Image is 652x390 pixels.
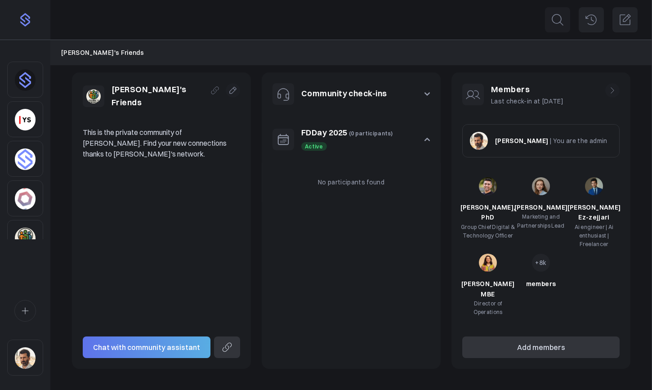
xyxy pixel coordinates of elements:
img: 55767ad48aca982840d1cafc991b14285931e639.jpg [532,177,550,195]
p: This is the private community of [PERSON_NAME]. Find your new connections thanks to [PERSON_NAME]... [83,127,240,159]
p: No participants found [318,177,384,187]
img: yorkseed.co [15,109,36,130]
img: sqr4epb0z8e5jm577i6jxqftq3ng [470,132,488,150]
p: Last check-in at [DATE] [491,96,563,106]
h1: Members [491,83,563,96]
span: [PERSON_NAME] [495,137,549,145]
img: 4hc3xb4og75h35779zhp6duy5ffo [15,188,36,210]
a: [PERSON_NAME]'s Friends [61,48,144,58]
span: | You are the admin [550,137,607,145]
img: sqr4epb0z8e5jm577i6jxqftq3ng [15,347,36,369]
span: Group Chief Digital & Technology Officer [461,224,515,239]
button: Add members [462,336,620,358]
img: 3pj2efuqyeig3cua8agrd6atck9r [86,89,101,103]
a: Community check-ins [301,88,387,99]
img: 4sptar4mobdn0q43dsu7jy32kx6j [15,148,36,170]
img: purple-logo-18f04229334c5639164ff563510a1dba46e1211543e89c7069427642f6c28bac.png [18,13,32,27]
img: a6d43fdd8eaeddda03802812d36cce7f8215675e.jpg [479,254,497,272]
img: 3pj2efuqyeig3cua8agrd6atck9r [15,228,36,249]
img: 283bcf1aace382520968f9800dee7853efc4a0a0.jpg [585,177,603,195]
p: +8k [535,258,546,268]
span: [PERSON_NAME] [514,203,568,211]
span: [PERSON_NAME] MBE [461,280,515,298]
span: Ai engineer | Ai enthusiast | Freelancer [575,224,614,247]
span: [PERSON_NAME] Ez-zejjari [567,203,621,221]
button: Community check-ins [262,72,441,116]
button: Chat with community assistant [83,336,210,358]
span: Marketing and Partnerships Lead [517,213,564,229]
a: FDDay 2025 [301,127,348,138]
img: b7640654d5e8851c170ef497c83dfb146930f3de.jpg [479,177,497,195]
span: members [526,280,556,288]
button: FDDay 2025 (0 participants) Active [262,116,441,163]
span: (0 participants) [349,130,393,137]
img: dhnou9yomun9587rl8johsq6w6vr [15,69,36,91]
nav: Breadcrumb [61,48,641,58]
h1: [PERSON_NAME]'s Friends [112,83,204,109]
span: Active [301,142,327,151]
span: Director of Operations [473,300,503,315]
span: [PERSON_NAME], PhD [460,203,516,221]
